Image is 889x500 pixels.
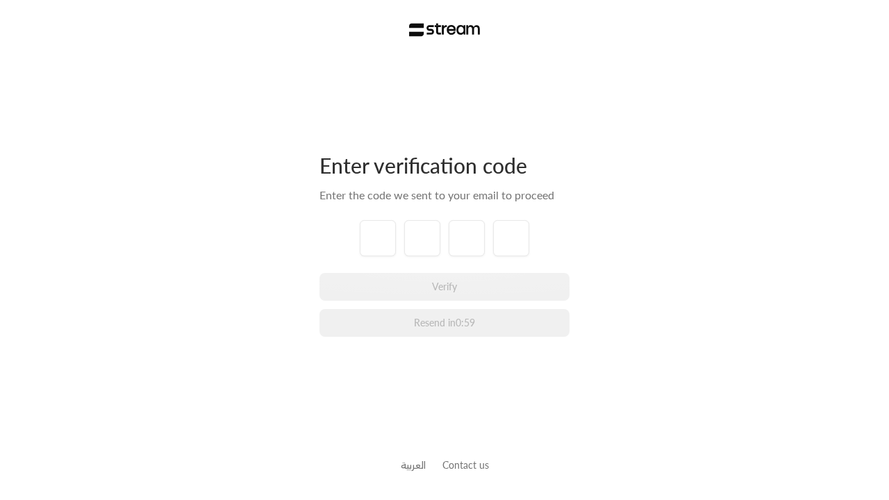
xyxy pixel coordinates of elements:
a: Contact us [442,459,489,471]
div: Enter the code we sent to your email to proceed [319,187,570,203]
div: Enter verification code [319,152,570,178]
img: Stream Logo [409,23,481,37]
button: Contact us [442,458,489,472]
a: العربية [401,452,426,478]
